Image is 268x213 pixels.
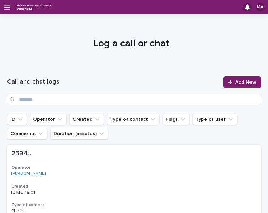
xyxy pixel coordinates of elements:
p: [DATE] 19:01 [11,190,56,195]
h3: Operator [11,165,257,170]
img: rhQMoQhaT3yELyF149Cw [16,3,53,12]
h3: Created [11,184,257,189]
h3: Type of contact [11,202,257,208]
button: Operator [30,114,67,125]
h1: Call and chat logs [7,78,219,86]
p: 259421 [11,148,35,158]
button: Type of user [192,114,237,125]
h1: Log a call or chat [7,37,256,50]
span: Add New [235,80,256,85]
div: MA [256,3,264,11]
button: ID [7,114,27,125]
button: Type of contact [107,114,160,125]
button: Flags [163,114,190,125]
button: Created [69,114,104,125]
input: Search [7,94,261,105]
a: [PERSON_NAME] [11,171,46,176]
button: Duration (minutes) [50,128,108,139]
a: Add New [223,76,261,88]
button: Comments [7,128,47,139]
